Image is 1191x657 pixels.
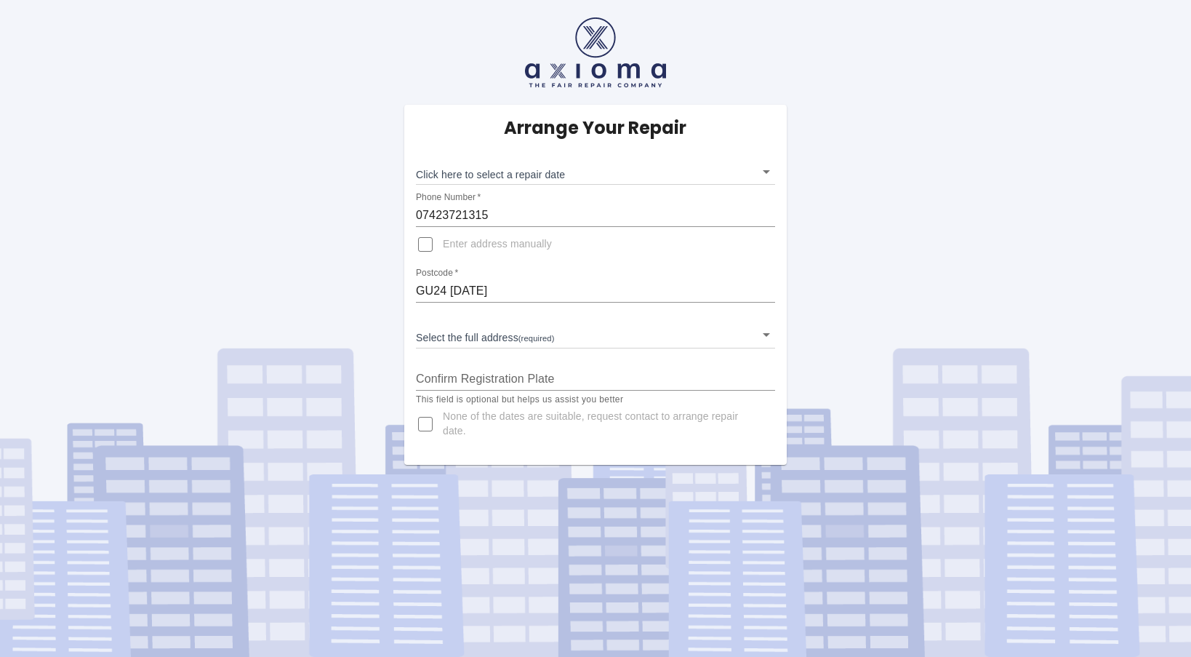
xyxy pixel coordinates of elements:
label: Postcode [416,267,458,279]
p: This field is optional but helps us assist you better [416,393,775,407]
span: None of the dates are suitable, request contact to arrange repair date. [443,410,763,439]
img: axioma [525,17,666,87]
label: Phone Number [416,191,481,204]
span: Enter address manually [443,237,552,252]
h5: Arrange Your Repair [504,116,686,140]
